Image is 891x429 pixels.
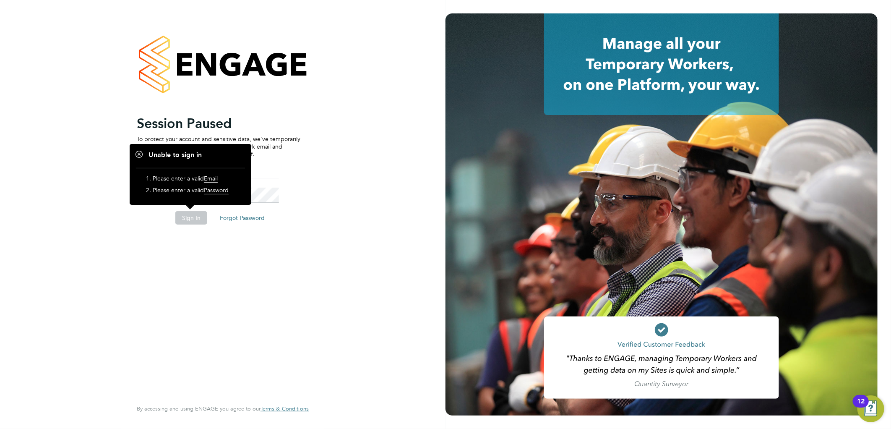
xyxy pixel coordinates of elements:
[153,175,237,186] li: Please enter a valid
[137,405,309,412] span: By accessing and using ENGAGE you agree to our
[204,175,218,183] span: Email
[204,186,229,194] span: Password
[261,405,309,412] a: Terms & Conditions
[136,151,245,160] h1: Unable to sign in
[175,211,207,225] button: Sign In
[137,135,300,158] p: To protect your account and sensitive data, we've temporarily paused your session. Simply enter y...
[213,211,271,225] button: Forgot Password
[857,395,884,422] button: Open Resource Center, 12 new notifications
[137,115,300,132] h2: Session Paused
[857,401,865,412] div: 12
[153,186,237,198] li: Please enter a valid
